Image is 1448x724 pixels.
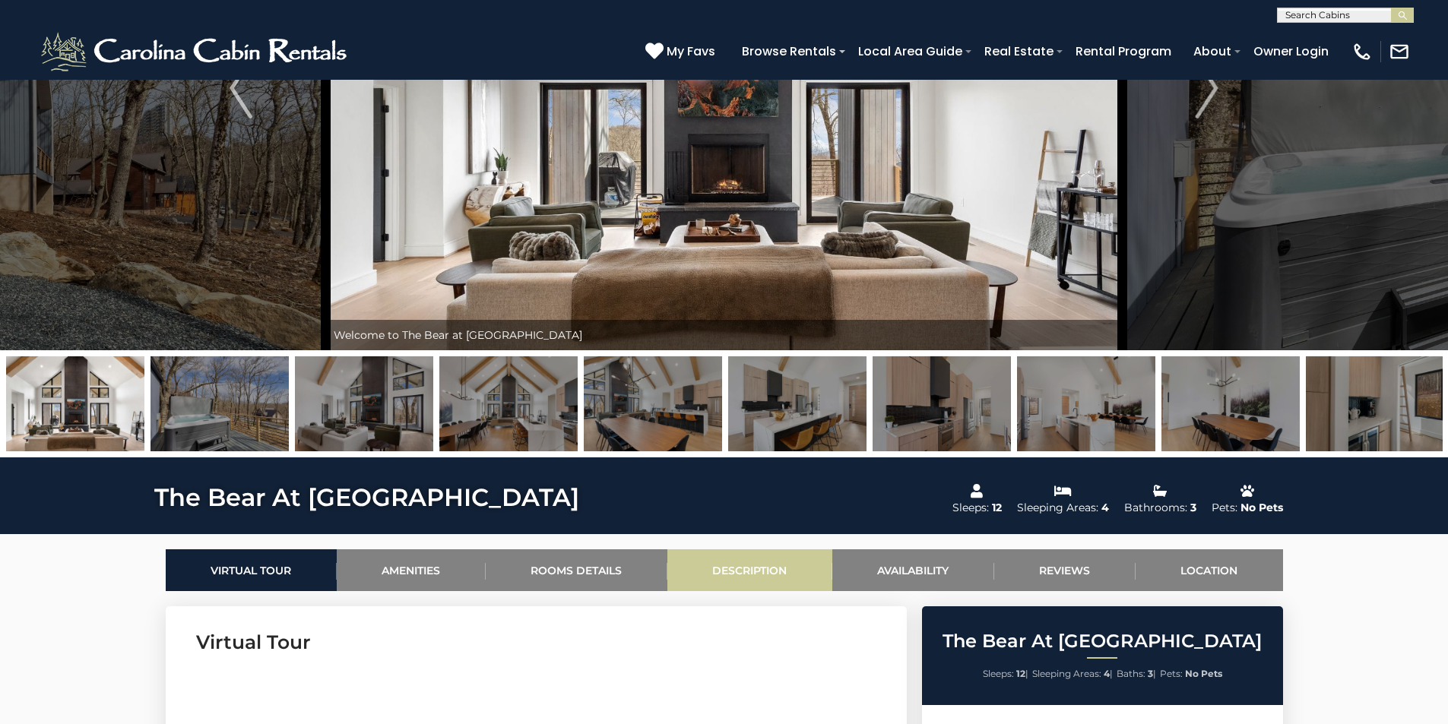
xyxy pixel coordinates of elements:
span: My Favs [667,42,715,61]
img: 166099331 [295,356,433,451]
img: 166099350 [1306,356,1444,451]
a: Description [667,549,832,591]
img: 166099338 [1017,356,1155,451]
strong: 12 [1016,668,1025,679]
a: Reviews [994,549,1136,591]
strong: 3 [1148,668,1153,679]
img: 166099354 [151,356,289,451]
a: Availability [832,549,994,591]
img: phone-regular-white.png [1351,41,1373,62]
img: 166099335 [584,356,722,451]
img: arrow [1196,58,1218,119]
a: Virtual Tour [166,549,337,591]
li: | [983,664,1028,684]
span: Sleeps: [983,668,1014,679]
img: 166099329 [6,356,144,451]
span: Sleeping Areas: [1032,668,1101,679]
a: About [1186,38,1239,65]
a: Amenities [337,549,486,591]
a: Rooms Details [486,549,667,591]
a: My Favs [645,42,719,62]
img: 166099334 [1161,356,1300,451]
a: Real Estate [977,38,1061,65]
img: mail-regular-white.png [1389,41,1410,62]
span: Pets: [1160,668,1183,679]
a: Location [1136,549,1283,591]
h3: Virtual Tour [196,629,876,656]
img: White-1-2.png [38,29,353,74]
strong: 4 [1104,668,1110,679]
img: 166099339 [873,356,1011,451]
a: Local Area Guide [851,38,970,65]
a: Browse Rentals [734,38,844,65]
li: | [1032,664,1113,684]
li: | [1117,664,1156,684]
div: Welcome to The Bear at [GEOGRAPHIC_DATA] [326,320,1123,350]
img: arrow [230,58,252,119]
a: Owner Login [1246,38,1336,65]
strong: No Pets [1185,668,1222,679]
img: 166099336 [439,356,578,451]
a: Rental Program [1068,38,1179,65]
h2: The Bear At [GEOGRAPHIC_DATA] [926,631,1279,651]
img: 166099337 [728,356,867,451]
span: Baths: [1117,668,1145,679]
